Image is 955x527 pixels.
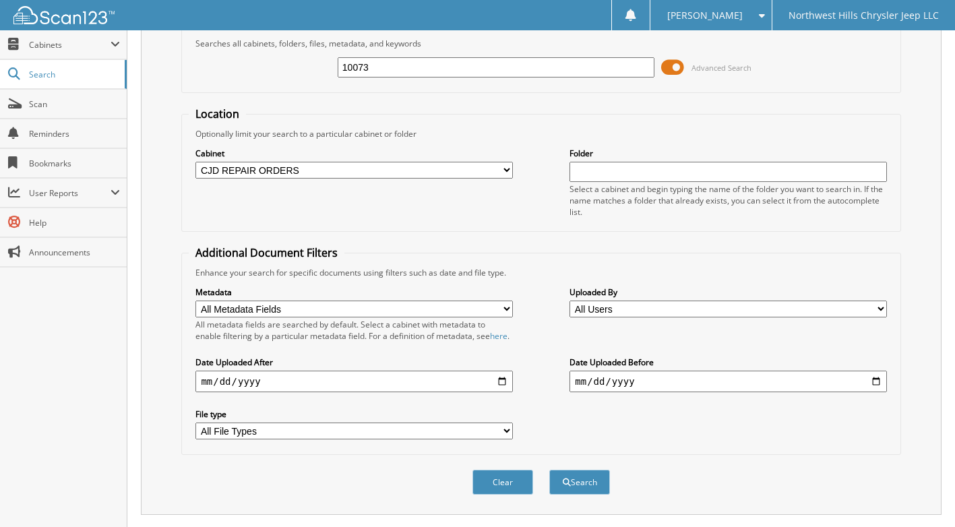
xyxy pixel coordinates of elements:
input: end [569,371,886,392]
legend: Location [189,106,246,121]
label: File type [195,408,512,420]
label: Cabinet [195,148,512,159]
label: Uploaded By [569,286,886,298]
span: [PERSON_NAME] [667,11,743,20]
button: Clear [472,470,533,495]
span: Cabinets [29,39,111,51]
span: Search [29,69,118,80]
legend: Additional Document Filters [189,245,344,260]
label: Metadata [195,286,512,298]
span: User Reports [29,187,111,199]
input: start [195,371,512,392]
span: Reminders [29,128,120,139]
iframe: Chat Widget [888,462,955,527]
div: Searches all cabinets, folders, files, metadata, and keywords [189,38,893,49]
span: Announcements [29,247,120,258]
label: Date Uploaded Before [569,356,886,368]
div: Optionally limit your search to a particular cabinet or folder [189,128,893,139]
img: scan123-logo-white.svg [13,6,115,24]
span: Bookmarks [29,158,120,169]
span: Advanced Search [691,63,751,73]
a: here [490,330,507,342]
button: Search [549,470,610,495]
label: Folder [569,148,886,159]
div: Enhance your search for specific documents using filters such as date and file type. [189,267,893,278]
span: Help [29,217,120,228]
span: Northwest Hills Chrysler Jeep LLC [789,11,939,20]
div: All metadata fields are searched by default. Select a cabinet with metadata to enable filtering b... [195,319,512,342]
div: Select a cabinet and begin typing the name of the folder you want to search in. If the name match... [569,183,886,218]
span: Scan [29,98,120,110]
label: Date Uploaded After [195,356,512,368]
